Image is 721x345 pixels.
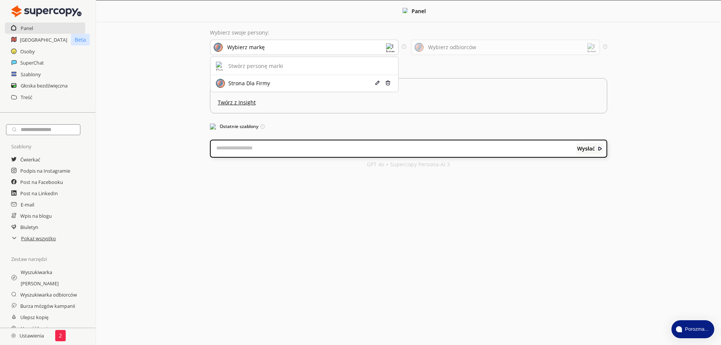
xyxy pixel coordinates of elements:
a: Panel [21,23,33,34]
font: 2 [59,332,62,339]
a: Wyszukiwarka [PERSON_NAME] [21,267,83,289]
img: Ikona rozwijana [386,43,395,52]
img: Zamknąć [11,333,16,338]
img: Ikona marki [214,43,223,52]
font: Biuletyn [20,224,38,231]
a: Ulepsz kopię [20,312,48,323]
font: Uprość kopię [21,325,50,332]
a: Biuletyn [20,221,38,233]
font: Wyszukiwarka [PERSON_NAME] [21,269,59,287]
a: Treść [21,92,32,103]
font: Szablony [11,143,31,150]
img: Dodaj ikonę [216,62,225,71]
img: Ikona publiczności [415,43,424,52]
font: Wyszukiwarka odbiorców [20,291,77,298]
a: SuperChat [20,57,44,68]
font: Twórz z Insight [218,99,256,106]
font: Panel [412,8,426,15]
font: GPT 4o + Supercopy Persona-AI 3 [367,161,450,168]
img: Ikona marki [216,79,225,88]
font: Osoby [20,48,35,55]
img: Ikona rozwijana [587,43,596,52]
a: Wyszukiwarka odbiorców [20,289,77,300]
a: Ćwierkać [20,154,40,165]
font: Wybierz odbiorców [428,44,476,51]
font: Podpis na Instagramie [20,167,70,174]
font: Beta [75,36,86,43]
a: E-mail [21,199,34,210]
font: Pokaż wszystko [21,235,56,242]
font: Ćwierkać [20,156,40,163]
font: Zestaw narzędzi [11,256,47,262]
font: E-mail [21,201,34,208]
img: Ikona podpowiedzi [402,44,406,49]
a: Wpis na blogu [20,210,52,221]
a: Głoska bezdźwięczna [21,80,68,91]
img: Zamknąć [11,4,81,19]
font: Burza mózgów kampanii [20,303,75,309]
button: atlas-launcher [671,320,714,338]
a: [GEOGRAPHIC_DATA] [20,34,67,45]
img: Ikona podpowiedzi [260,124,265,129]
font: Strona Dla Firmy [228,80,270,87]
img: Ikona podpowiedzi [603,44,608,49]
img: Zamknąć [597,146,603,151]
font: [GEOGRAPHIC_DATA] [20,36,67,43]
img: Popularne szablony [210,124,216,130]
font: Wysłać [577,145,595,152]
img: Edytuj ikonę [375,80,380,86]
a: Szablony [21,69,41,80]
font: SuperChat [20,59,44,66]
font: Ustawienia [20,332,44,339]
font: Treść [21,94,32,101]
font: Stwórz personę marki [228,62,283,69]
a: Pokaż wszystko [21,233,56,244]
a: Post na LinkedIn [20,188,58,199]
a: Burza mózgów kampanii [20,300,75,312]
a: Podpis na Instagramie [20,165,70,176]
font: Panel [21,25,33,32]
font: Szablony [21,71,41,78]
font: Ostatnie szablony [220,123,258,130]
a: Osoby [20,46,35,57]
font: Ulepsz kopię [20,314,48,321]
font: Głoska bezdźwięczna [21,82,68,89]
a: Post na Facebooku [20,176,63,188]
font: Post na Facebooku [20,179,63,185]
font: Post na LinkedIn [20,190,58,197]
a: Uprość kopię [21,323,50,334]
font: Wybierz swoje persony: [210,29,269,36]
font: Wpis na blogu [20,212,52,219]
img: Zamknąć [403,8,408,13]
font: Wybierz markę [227,44,265,51]
img: Usuń ikonę [385,80,391,86]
